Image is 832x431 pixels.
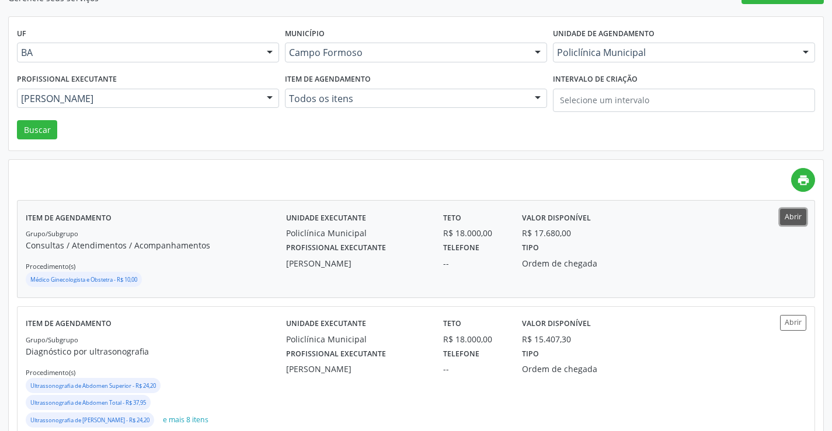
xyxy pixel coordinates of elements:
div: -- [443,257,506,269]
label: Profissional executante [286,239,386,257]
div: [PERSON_NAME] [286,257,427,269]
small: Ultrassonografia de Abdomen Superior - R$ 24,20 [30,382,156,390]
span: Todos os itens [289,93,523,104]
p: Consultas / Atendimentos / Acompanhamentos [26,239,286,251]
label: Profissional executante [17,71,117,89]
label: Município [285,25,325,43]
span: [PERSON_NAME] [21,93,255,104]
small: Procedimento(s) [26,262,75,271]
button: Abrir [780,209,806,225]
label: Unidade executante [286,315,366,333]
label: Tipo [522,239,539,257]
div: R$ 15.407,30 [522,333,571,345]
div: Ordem de chegada [522,257,624,269]
input: Selecione um intervalo [553,89,815,112]
button: Buscar [17,120,57,140]
div: -- [443,363,506,375]
i: print [797,174,810,187]
div: Policlínica Municipal [286,227,427,239]
label: UF [17,25,26,43]
p: Diagnóstico por ultrasonografia [26,345,286,358]
label: Item de agendamento [285,71,371,89]
small: Médico Ginecologista e Obstetra - R$ 10,00 [30,276,137,283]
small: Ultrassonografia de Abdomen Total - R$ 37,95 [30,399,146,407]
div: R$ 18.000,00 [443,333,506,345]
label: Profissional executante [286,345,386,363]
label: Item de agendamento [26,209,112,227]
div: R$ 17.680,00 [522,227,571,239]
button: e mais 8 itens [158,412,213,428]
label: Unidade de agendamento [553,25,655,43]
div: Ordem de chegada [522,363,624,375]
small: Ultrassonografia de [PERSON_NAME] - R$ 24,20 [30,416,149,424]
label: Telefone [443,239,479,257]
div: R$ 18.000,00 [443,227,506,239]
label: Item de agendamento [26,315,112,333]
label: Valor disponível [522,209,591,227]
div: [PERSON_NAME] [286,363,427,375]
label: Teto [443,315,461,333]
button: Abrir [780,315,806,331]
span: Campo Formoso [289,47,523,58]
label: Unidade executante [286,209,366,227]
label: Intervalo de criação [553,71,638,89]
span: Policlínica Municipal [557,47,791,58]
a: print [791,168,815,192]
label: Telefone [443,345,479,363]
label: Valor disponível [522,315,591,333]
label: Teto [443,209,461,227]
small: Grupo/Subgrupo [26,229,78,238]
small: Grupo/Subgrupo [26,335,78,344]
span: BA [21,47,255,58]
div: Policlínica Municipal [286,333,427,345]
small: Procedimento(s) [26,368,75,377]
label: Tipo [522,345,539,363]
